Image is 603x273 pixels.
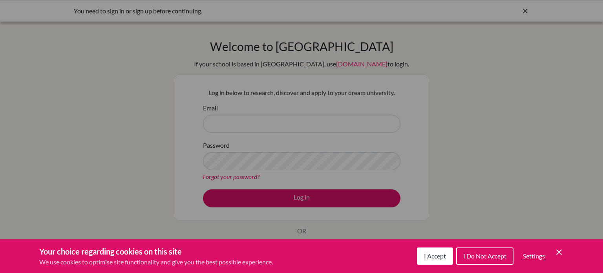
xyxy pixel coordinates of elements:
[517,248,551,264] button: Settings
[463,252,506,260] span: I Do Not Accept
[554,247,564,257] button: Save and close
[523,252,545,260] span: Settings
[39,257,273,267] p: We use cookies to optimise site functionality and give you the best possible experience.
[39,246,273,257] h3: Your choice regarding cookies on this site
[456,247,513,265] button: I Do Not Accept
[424,252,446,260] span: I Accept
[417,247,453,265] button: I Accept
